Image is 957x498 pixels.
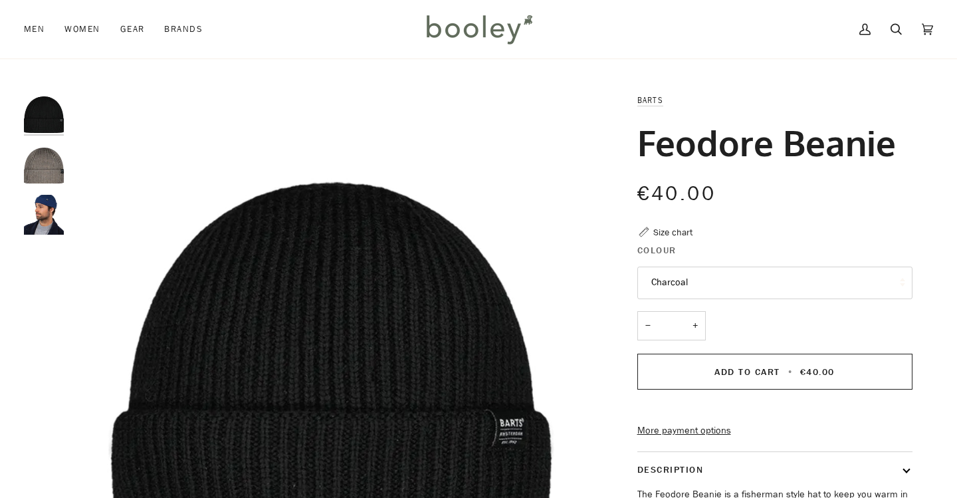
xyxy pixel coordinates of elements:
[685,311,706,341] button: +
[637,452,912,487] button: Description
[784,366,797,378] span: •
[637,94,663,106] a: Barts
[637,180,716,207] span: €40.00
[637,311,706,341] input: Quantity
[637,354,912,390] button: Add to Cart • €40.00
[714,366,780,378] span: Add to Cart
[24,144,64,184] img: Barts Feodore Beanie Charcoal - Booley Galway
[653,225,692,239] div: Size chart
[800,366,835,378] span: €40.00
[24,23,45,36] span: Men
[637,120,896,164] h1: Feodore Beanie
[637,424,912,438] a: More payment options
[164,23,203,36] span: Brands
[24,195,64,235] img: Barts Feodore Beanie - Booley Galway
[421,10,537,49] img: Booley
[120,23,145,36] span: Gear
[637,243,677,257] span: Colour
[637,267,912,299] button: Charcoal
[24,93,64,133] img: Barts Feodore Beanie Black - Booley Galway
[64,23,100,36] span: Women
[637,311,659,341] button: −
